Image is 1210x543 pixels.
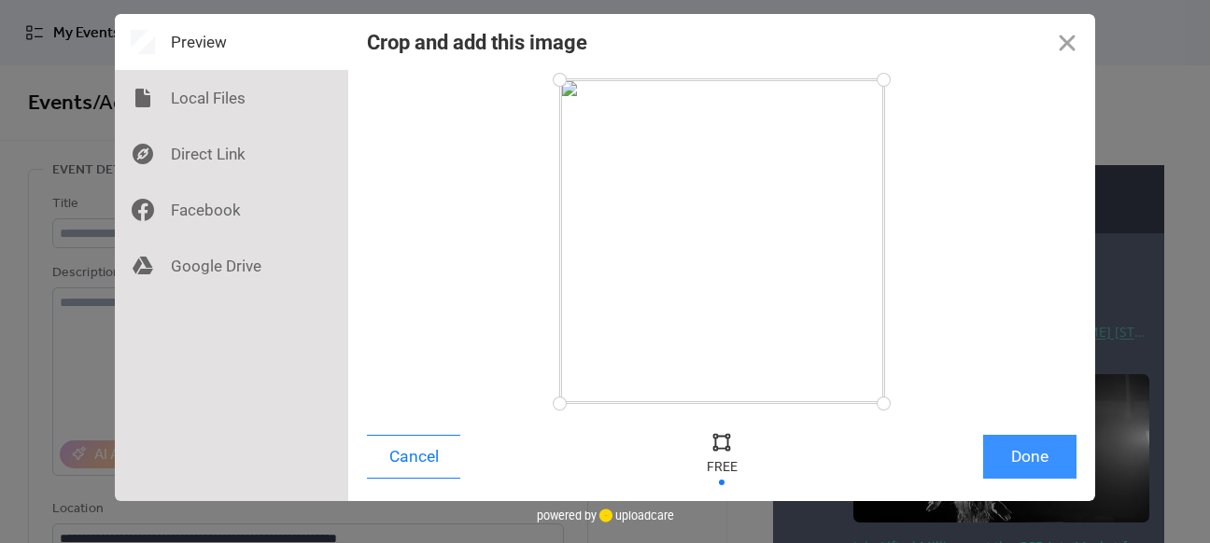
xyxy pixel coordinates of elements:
div: Google Drive [115,238,348,294]
button: Close [1039,14,1095,70]
button: Cancel [367,435,460,479]
div: Facebook [115,182,348,238]
a: uploadcare [597,508,674,522]
button: Done [983,435,1076,479]
div: Preview [115,14,348,70]
div: powered by [537,501,674,529]
div: Local Files [115,70,348,126]
div: Direct Link [115,126,348,182]
div: Crop and add this image [367,31,587,54]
